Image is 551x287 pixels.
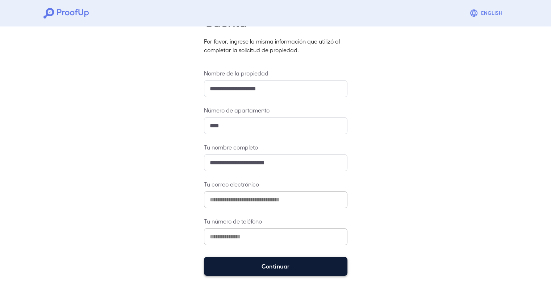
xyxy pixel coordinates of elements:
[204,180,347,188] label: Tu correo electrónico
[467,6,508,20] button: English
[204,37,347,54] p: Por favor, ingrese la misma información que utilizó al completar la solicitud de propiedad.
[204,106,347,114] label: Número de apartamento
[204,257,347,276] button: Continuar
[204,217,347,225] label: Tu número de teléfono
[204,69,347,77] label: Nombre de la propiedad
[204,143,347,151] label: Tu nombre completo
